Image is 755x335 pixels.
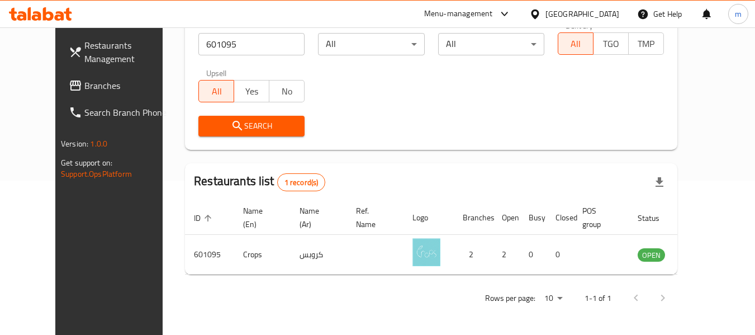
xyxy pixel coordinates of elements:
div: All [318,33,424,55]
button: All [198,80,234,102]
span: Name (En) [243,204,277,231]
span: Yes [239,83,265,100]
span: All [563,36,589,52]
span: TMP [633,36,659,52]
div: Rows per page: [540,290,567,307]
div: Export file [646,169,673,196]
span: Search [207,119,296,133]
button: TMP [628,32,664,55]
button: No [269,80,305,102]
th: Logo [403,201,454,235]
td: 0 [520,235,547,275]
img: Crops [412,238,440,266]
label: Upsell [206,69,227,77]
span: POS group [582,204,615,231]
span: m [735,8,742,20]
span: 1.0.0 [90,136,107,151]
span: Get support on: [61,155,112,170]
td: 2 [493,235,520,275]
td: 0 [547,235,573,275]
div: OPEN [638,248,665,262]
th: Branches [454,201,493,235]
div: All [438,33,544,55]
button: All [558,32,593,55]
a: Restaurants Management [60,32,182,72]
p: 1-1 of 1 [585,291,611,305]
td: 2 [454,235,493,275]
div: Menu-management [424,7,493,21]
span: Search Branch Phone [84,106,173,119]
td: 601095 [185,235,234,275]
span: Ref. Name [356,204,390,231]
a: Branches [60,72,182,99]
span: Branches [84,79,173,92]
span: 1 record(s) [278,177,325,188]
a: Support.OpsPlatform [61,167,132,181]
td: Crops [234,235,291,275]
span: Version: [61,136,88,151]
span: All [203,83,230,100]
span: Restaurants Management [84,39,173,65]
table: enhanced table [185,201,726,275]
span: Status [638,211,674,225]
button: TGO [593,32,629,55]
th: Busy [520,201,547,235]
th: Open [493,201,520,235]
div: Total records count [277,173,326,191]
p: Rows per page: [485,291,535,305]
th: Closed [547,201,573,235]
input: Search for restaurant name or ID.. [198,33,305,55]
span: OPEN [638,249,665,262]
span: TGO [598,36,624,52]
td: كروبس [291,235,347,275]
span: Name (Ar) [300,204,334,231]
span: No [274,83,300,100]
button: Yes [234,80,269,102]
h2: Restaurants list [194,173,325,191]
span: ID [194,211,215,225]
div: [GEOGRAPHIC_DATA] [545,8,619,20]
button: Search [198,116,305,136]
label: Delivery [566,21,593,29]
a: Search Branch Phone [60,99,182,126]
